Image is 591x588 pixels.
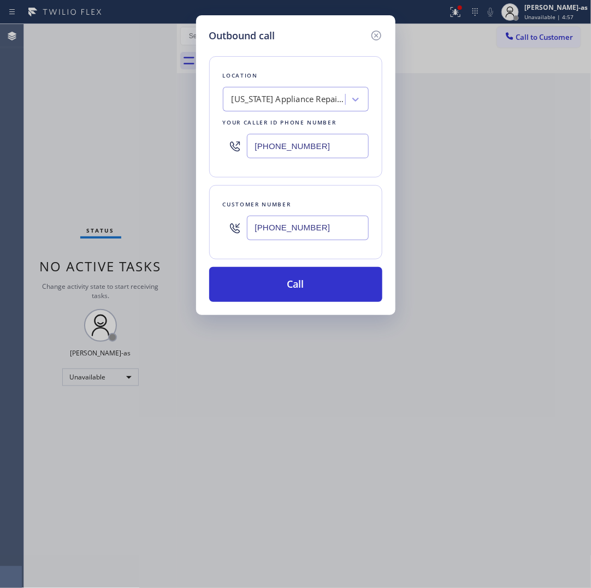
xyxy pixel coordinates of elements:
[223,199,369,210] div: Customer number
[223,70,369,81] div: Location
[209,267,382,302] button: Call
[223,117,369,128] div: Your caller id phone number
[232,93,346,106] div: [US_STATE] Appliance Repair Yonkers
[209,28,275,43] h5: Outbound call
[247,216,369,240] input: (123) 456-7890
[247,134,369,158] input: (123) 456-7890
